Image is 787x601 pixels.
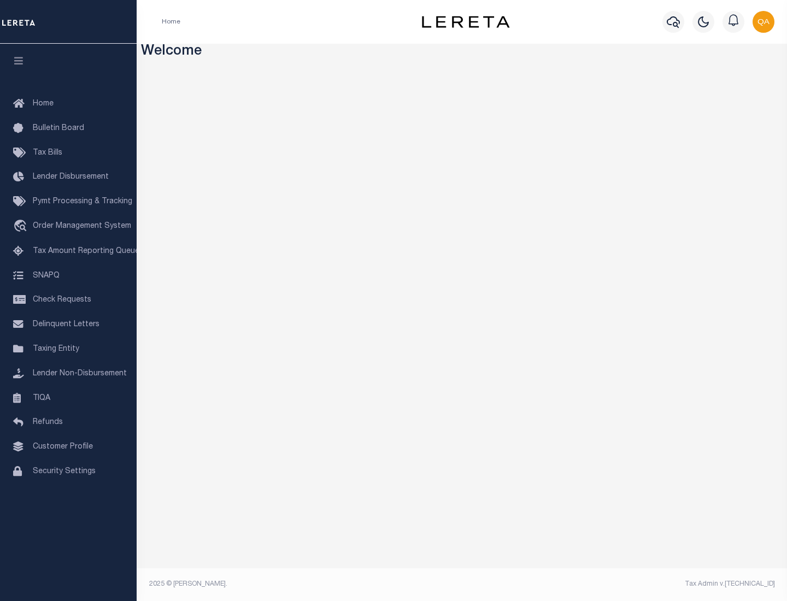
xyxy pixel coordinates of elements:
span: Tax Amount Reporting Queue [33,248,139,255]
h3: Welcome [141,44,783,61]
span: Lender Disbursement [33,173,109,181]
span: Tax Bills [33,149,62,157]
span: Delinquent Letters [33,321,99,328]
span: Pymt Processing & Tracking [33,198,132,205]
div: Tax Admin v.[TECHNICAL_ID] [470,579,775,589]
span: Security Settings [33,468,96,475]
span: Order Management System [33,222,131,230]
span: Customer Profile [33,443,93,451]
img: svg+xml;base64,PHN2ZyB4bWxucz0iaHR0cDovL3d3dy53My5vcmcvMjAwMC9zdmciIHBvaW50ZXItZXZlbnRzPSJub25lIi... [753,11,774,33]
i: travel_explore [13,220,31,234]
span: Bulletin Board [33,125,84,132]
span: Check Requests [33,296,91,304]
div: 2025 © [PERSON_NAME]. [141,579,462,589]
span: Home [33,100,54,108]
span: SNAPQ [33,272,60,279]
img: logo-dark.svg [422,16,509,28]
li: Home [162,17,180,27]
span: Taxing Entity [33,345,79,353]
span: Refunds [33,419,63,426]
span: Lender Non-Disbursement [33,370,127,378]
span: TIQA [33,394,50,402]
